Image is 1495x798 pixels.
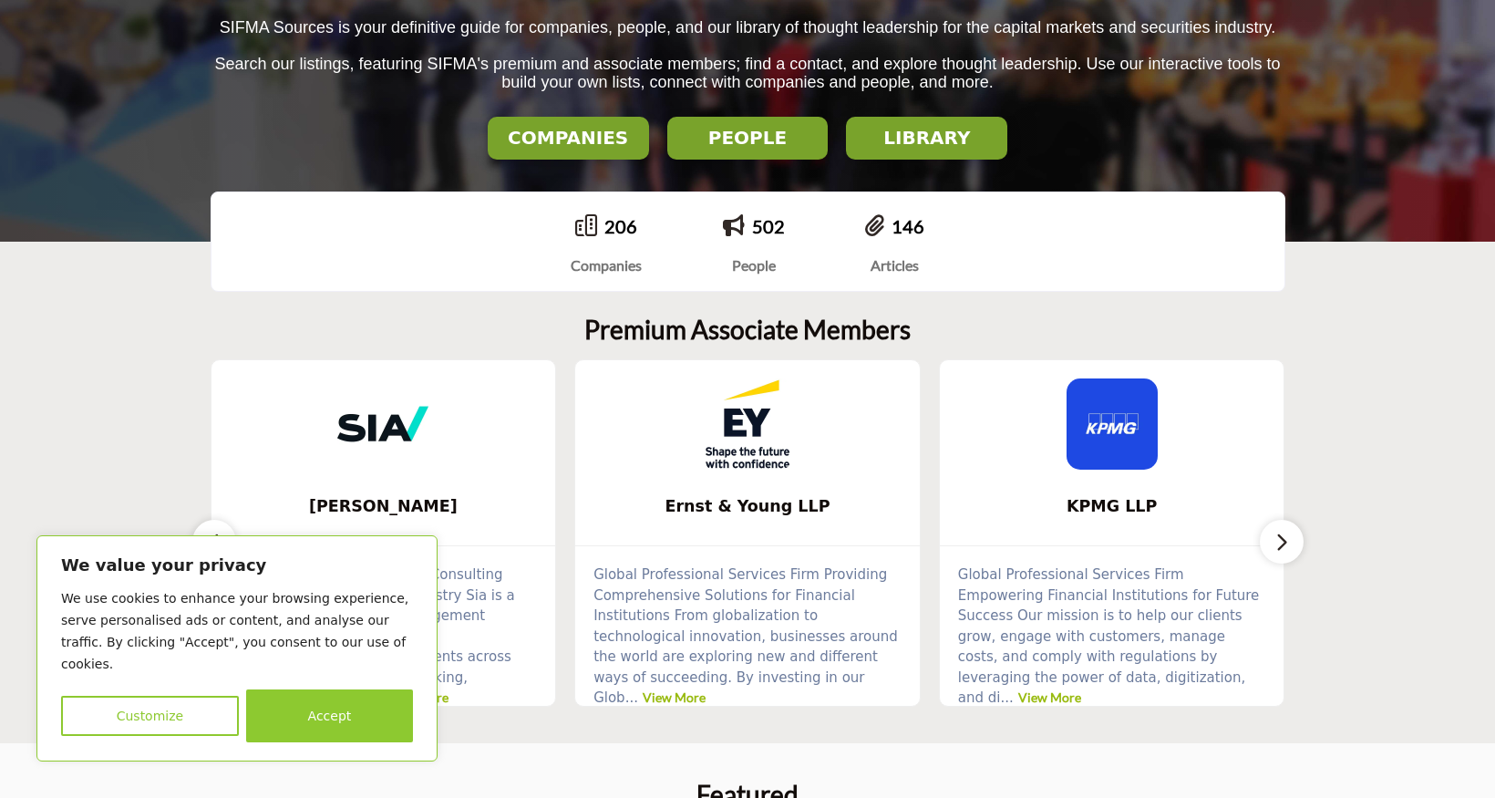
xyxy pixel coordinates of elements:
[604,215,637,237] a: 206
[958,565,1266,709] p: Global Professional Services Firm Empowering Financial Institutions for Future Success Our missio...
[488,117,649,160] button: COMPANIES
[846,117,1007,160] button: LIBRARY
[337,378,428,470] img: Sia
[239,482,529,531] b: Sia
[211,482,556,531] a: [PERSON_NAME]
[865,254,924,276] div: Articles
[643,689,706,705] a: View More
[673,127,823,149] h2: PEOPLE
[892,215,924,237] a: 146
[214,55,1280,92] span: Search our listings, featuring SIFMA's premium and associate members; find a contact, and explore...
[967,482,1257,531] b: KPMG LLP
[723,254,785,276] div: People
[940,482,1284,531] a: KPMG LLP
[239,494,529,518] span: [PERSON_NAME]
[851,127,1002,149] h2: LIBRARY
[967,494,1257,518] span: KPMG LLP
[584,315,911,346] h2: Premium Associate Members
[571,254,642,276] div: Companies
[386,689,448,705] a: View More
[61,696,239,736] button: Customize
[625,689,638,706] span: ...
[575,482,920,531] a: Ernst & Young LLP
[1001,689,1014,706] span: ...
[702,378,793,470] img: Ernst & Young LLP
[1018,689,1081,705] a: View More
[246,689,413,742] button: Accept
[1067,378,1158,470] img: KPMG LLP
[603,494,892,518] span: Ernst & Young LLP
[603,482,892,531] b: Ernst & Young LLP
[593,565,902,709] p: Global Professional Services Firm Providing Comprehensive Solutions for Financial Institutions Fr...
[493,127,644,149] h2: COMPANIES
[61,587,413,675] p: We use cookies to enhance your browsing experience, serve personalised ads or content, and analys...
[667,117,829,160] button: PEOPLE
[752,215,785,237] a: 502
[61,554,413,576] p: We value your privacy
[220,18,1275,36] span: SIFMA Sources is your definitive guide for companies, people, and our library of thought leadersh...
